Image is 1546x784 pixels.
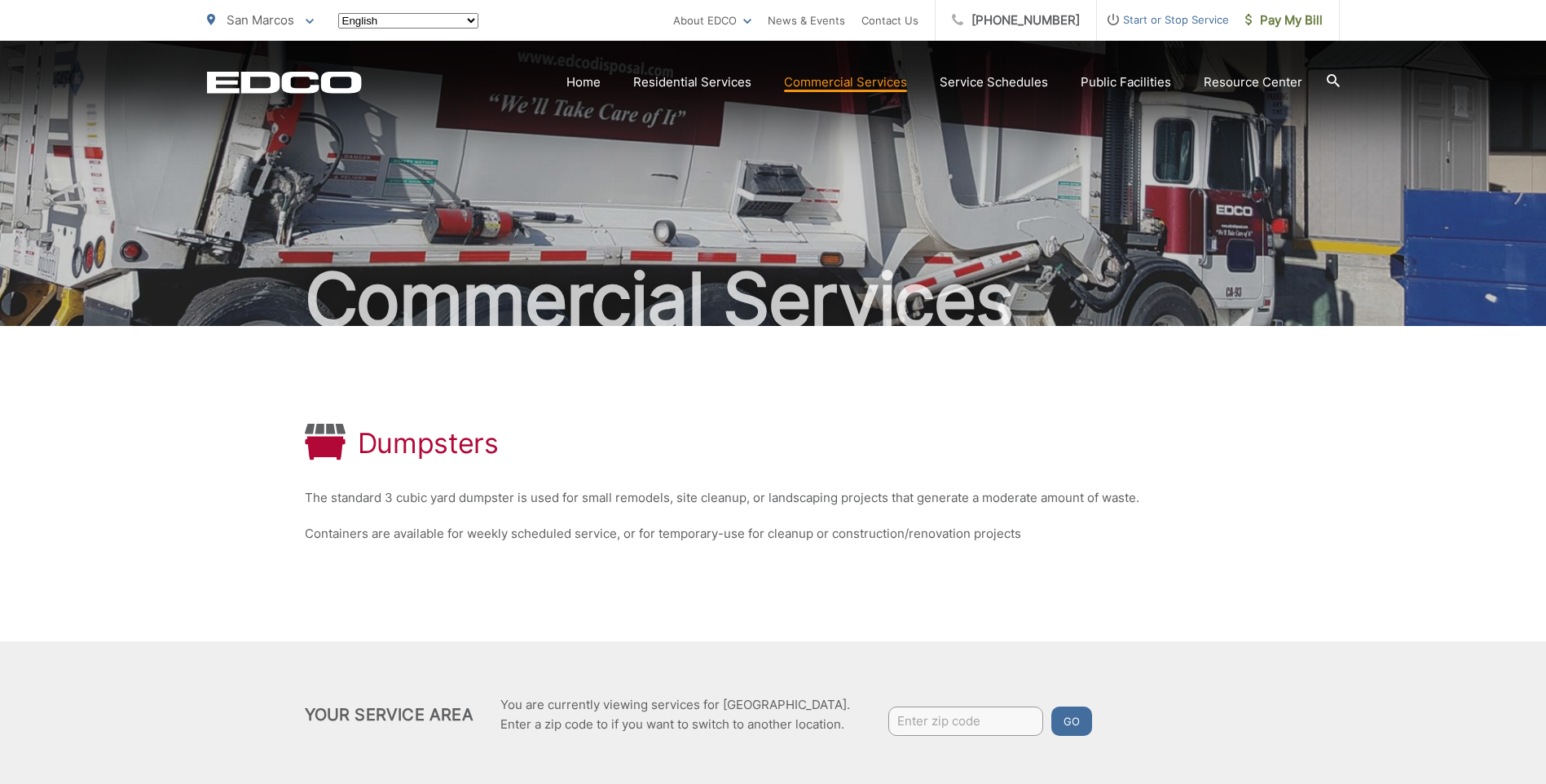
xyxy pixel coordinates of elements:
[888,707,1043,736] input: Enter zip code
[861,11,918,30] a: Contact Us
[358,427,499,460] h1: Dumpsters
[633,73,751,92] a: Residential Services
[1081,73,1171,92] a: Public Facilities
[1051,707,1092,736] button: Go
[305,488,1242,508] p: The standard 3 cubic yard dumpster is used for small remodels, site cleanup, or landscaping proje...
[338,13,478,29] select: Select a language
[940,73,1048,92] a: Service Schedules
[1204,73,1302,92] a: Resource Center
[305,524,1242,544] p: Containers are available for weekly scheduled service, or for temporary-use for cleanup or constr...
[1245,11,1323,30] span: Pay My Bill
[500,695,850,734] p: You are currently viewing services for [GEOGRAPHIC_DATA]. Enter a zip code to if you want to swit...
[768,11,845,30] a: News & Events
[207,71,362,94] a: EDCD logo. Return to the homepage.
[566,73,601,92] a: Home
[673,11,751,30] a: About EDCO
[207,259,1340,341] h2: Commercial Services
[305,705,473,725] h2: Your Service Area
[227,12,294,28] span: San Marcos
[784,73,907,92] a: Commercial Services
